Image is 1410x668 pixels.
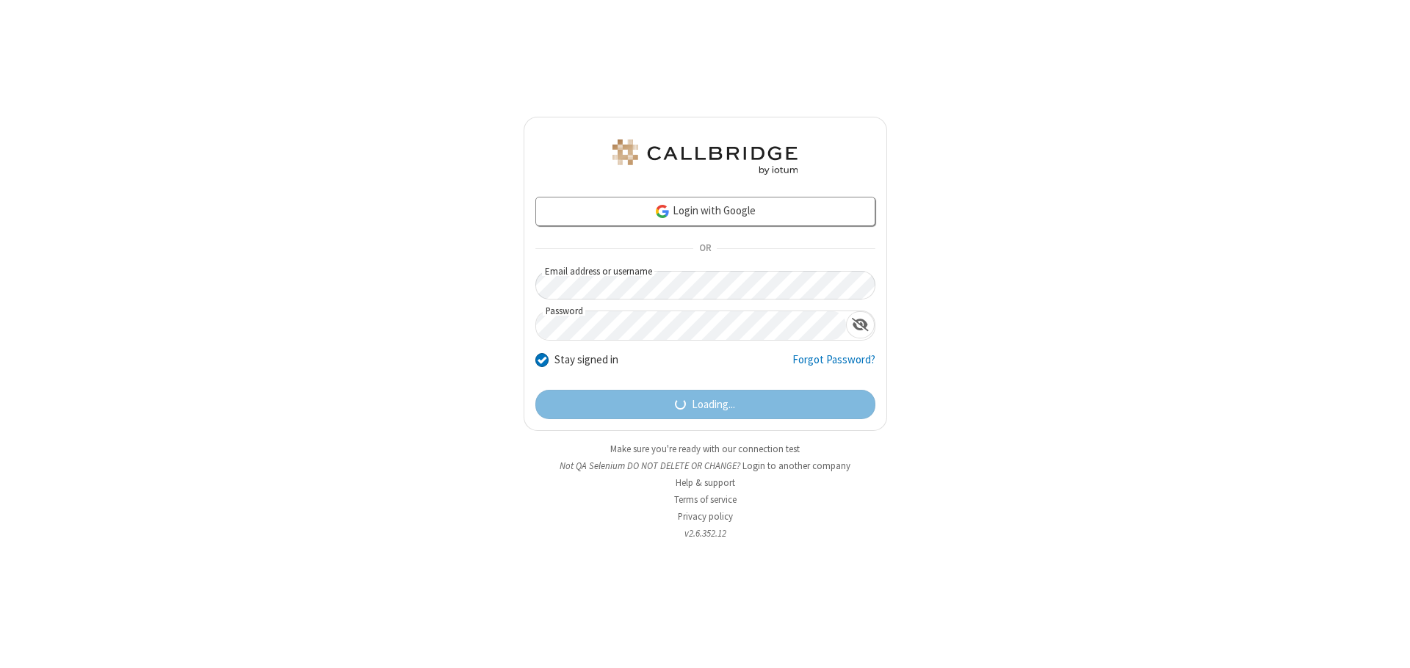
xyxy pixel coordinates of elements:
a: Login with Google [535,197,875,226]
a: Help & support [676,476,735,489]
li: v2.6.352.12 [524,526,887,540]
span: OR [693,239,717,259]
span: Loading... [692,396,735,413]
label: Stay signed in [554,352,618,369]
a: Make sure you're ready with our connection test [610,443,800,455]
button: Loading... [535,390,875,419]
a: Privacy policy [678,510,733,523]
a: Forgot Password? [792,352,875,380]
iframe: Chat [1373,630,1399,658]
a: Terms of service [674,493,737,506]
div: Show password [846,311,875,338]
input: Password [536,311,846,340]
button: Login to another company [742,459,850,473]
img: google-icon.png [654,203,670,219]
input: Email address or username [535,271,875,299]
img: QA Selenium DO NOT DELETE OR CHANGE [610,139,800,175]
li: Not QA Selenium DO NOT DELETE OR CHANGE? [524,459,887,473]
